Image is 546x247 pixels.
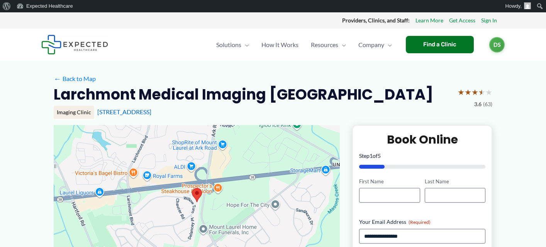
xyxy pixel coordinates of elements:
img: Expected Healthcare Logo - side, dark font, small [41,35,108,54]
div: Imaging Clinic [54,106,94,119]
p: Step of [359,153,485,159]
span: Solutions [216,31,241,58]
label: Last Name [425,178,485,185]
span: 1 [370,152,373,159]
span: ★ [478,85,485,99]
nav: Primary Site Navigation [210,31,398,58]
a: [STREET_ADDRESS] [97,108,151,115]
span: ★ [471,85,478,99]
span: Company [358,31,384,58]
a: ResourcesMenu Toggle [305,31,352,58]
a: Sign In [481,15,497,25]
a: Find a Clinic [406,36,474,53]
span: Resources [311,31,338,58]
label: Your Email Address [359,218,485,226]
span: Menu Toggle [384,31,392,58]
span: ★ [485,85,492,99]
span: How It Works [261,31,298,58]
strong: Providers, Clinics, and Staff: [342,17,410,24]
a: SolutionsMenu Toggle [210,31,255,58]
span: ★ [465,85,471,99]
span: 3.6 [474,99,482,109]
span: 5 [378,152,381,159]
a: How It Works [255,31,305,58]
span: ★ [458,85,465,99]
h2: Larchmont Medical Imaging [GEOGRAPHIC_DATA] [54,85,433,104]
span: (63) [483,99,492,109]
a: Learn More [415,15,443,25]
a: Get Access [449,15,475,25]
a: CompanyMenu Toggle [352,31,398,58]
span: (Required) [409,219,431,225]
span: ← [54,75,61,82]
a: ←Back to Map [54,73,96,85]
a: DS [489,37,505,52]
span: Menu Toggle [241,31,249,58]
label: First Name [359,178,420,185]
h2: Book Online [359,132,485,147]
span: Menu Toggle [338,31,346,58]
